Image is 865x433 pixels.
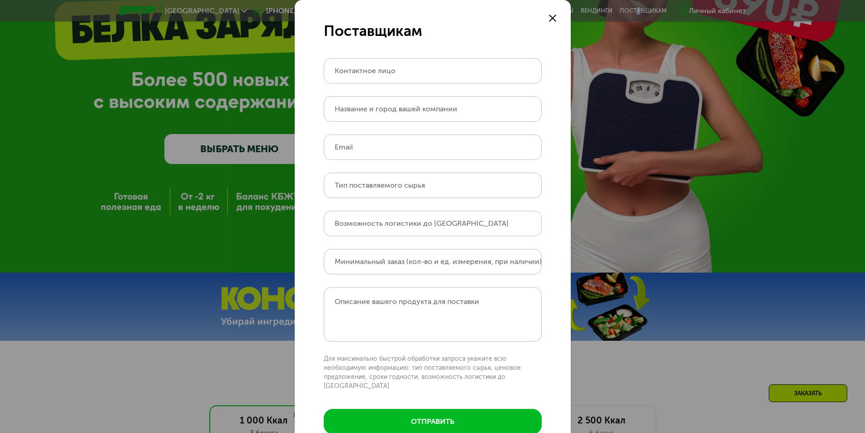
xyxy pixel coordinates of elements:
label: Тип поставляемого сырья [335,183,425,188]
div: Поставщикам [324,22,542,40]
label: Описание вашего продукта для поставки [335,297,479,306]
label: Email [335,144,353,149]
p: Для максимально быстрой обработки запроса укажите всю необходимую информацию: тип поставляемого с... [324,354,542,391]
label: Название и город вашей компании [335,106,457,111]
label: Контактное лицо [335,68,395,73]
label: Возможность логистики до [GEOGRAPHIC_DATA] [335,221,509,226]
label: Минимальный заказ (кол-во и ед. измерения, при наличии) [335,259,542,264]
